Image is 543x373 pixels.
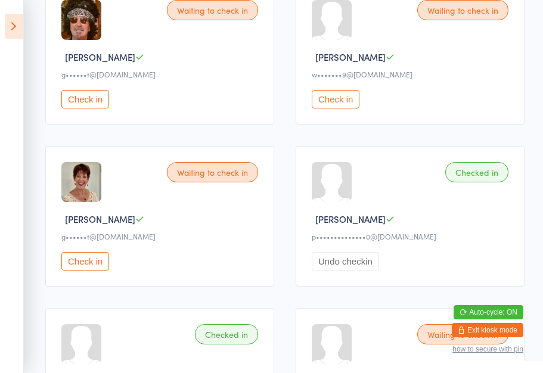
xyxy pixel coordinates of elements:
div: w•••••••9@[DOMAIN_NAME] [312,69,512,79]
span: [PERSON_NAME] [315,213,386,225]
div: Waiting to check in [167,162,258,182]
div: g••••••t@[DOMAIN_NAME] [61,69,262,79]
div: g••••••t@[DOMAIN_NAME] [61,231,262,241]
img: image1759398049.png [61,162,101,202]
button: how to secure with pin [452,345,523,353]
div: p••••••••••••••0@[DOMAIN_NAME] [312,231,512,241]
button: Check in [61,90,109,108]
button: Check in [312,90,359,108]
button: Check in [61,252,109,271]
button: Exit kiosk mode [452,323,523,337]
span: [PERSON_NAME] [315,51,386,63]
span: [PERSON_NAME] [65,213,135,225]
div: Waiting to check in [417,324,508,344]
div: Checked in [445,162,508,182]
button: Auto-cycle: ON [454,305,523,319]
span: [PERSON_NAME] [65,51,135,63]
button: Undo checkin [312,252,379,271]
div: Checked in [195,324,258,344]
